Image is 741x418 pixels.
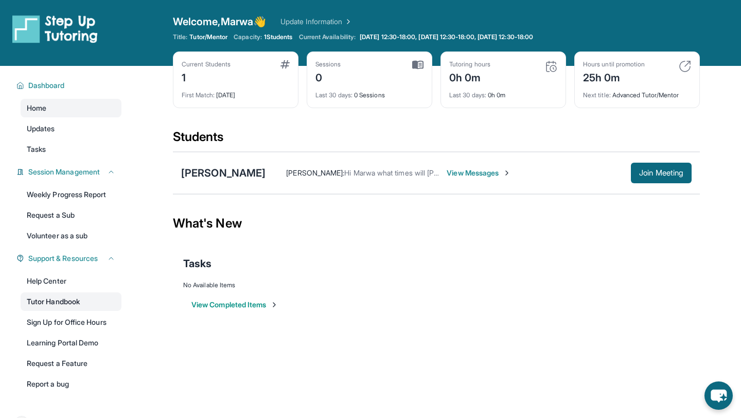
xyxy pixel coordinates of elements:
[21,99,121,117] a: Home
[447,168,511,178] span: View Messages
[21,375,121,393] a: Report a bug
[639,170,683,176] span: Join Meeting
[173,201,700,246] div: What's New
[679,60,691,73] img: card
[21,354,121,373] a: Request a Feature
[449,68,490,85] div: 0h 0m
[358,33,535,41] a: [DATE] 12:30-18:00, [DATE] 12:30-18:00, [DATE] 12:30-18:00
[183,256,211,271] span: Tasks
[24,80,115,91] button: Dashboard
[182,60,231,68] div: Current Students
[21,140,121,159] a: Tasks
[545,60,557,73] img: card
[315,60,341,68] div: Sessions
[28,253,98,264] span: Support & Resources
[315,85,424,99] div: 0 Sessions
[234,33,262,41] span: Capacity:
[583,68,645,85] div: 25h 0m
[449,85,557,99] div: 0h 0m
[286,168,344,177] span: [PERSON_NAME] :
[189,33,227,41] span: Tutor/Mentor
[412,60,424,69] img: card
[21,206,121,224] a: Request a Sub
[173,33,187,41] span: Title:
[182,91,215,99] span: First Match :
[583,91,611,99] span: Next title :
[315,91,352,99] span: Last 30 days :
[181,166,266,180] div: [PERSON_NAME]
[360,33,533,41] span: [DATE] 12:30-18:00, [DATE] 12:30-18:00, [DATE] 12:30-18:00
[583,60,645,68] div: Hours until promotion
[704,381,733,410] button: chat-button
[344,168,621,177] span: Hi Marwa what times will [PERSON_NAME] be meeting with you? And starting when?
[27,144,46,154] span: Tasks
[28,80,65,91] span: Dashboard
[21,185,121,204] a: Weekly Progress Report
[449,91,486,99] span: Last 30 days :
[21,292,121,311] a: Tutor Handbook
[21,227,121,245] a: Volunteer as a sub
[191,300,278,310] button: View Completed Items
[280,60,290,68] img: card
[183,281,690,289] div: No Available Items
[182,68,231,85] div: 1
[24,253,115,264] button: Support & Resources
[280,16,352,27] a: Update Information
[28,167,100,177] span: Session Management
[21,119,121,138] a: Updates
[631,163,692,183] button: Join Meeting
[342,16,352,27] img: Chevron Right
[449,60,490,68] div: Tutoring hours
[27,103,46,113] span: Home
[27,124,55,134] span: Updates
[264,33,293,41] span: 1 Students
[24,167,115,177] button: Session Management
[21,313,121,332] a: Sign Up for Office Hours
[503,169,511,177] img: Chevron-Right
[21,334,121,352] a: Learning Portal Demo
[182,85,290,99] div: [DATE]
[583,85,691,99] div: Advanced Tutor/Mentor
[21,272,121,290] a: Help Center
[173,129,700,151] div: Students
[12,14,98,43] img: logo
[315,68,341,85] div: 0
[299,33,356,41] span: Current Availability:
[173,14,266,29] span: Welcome, Marwa 👋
